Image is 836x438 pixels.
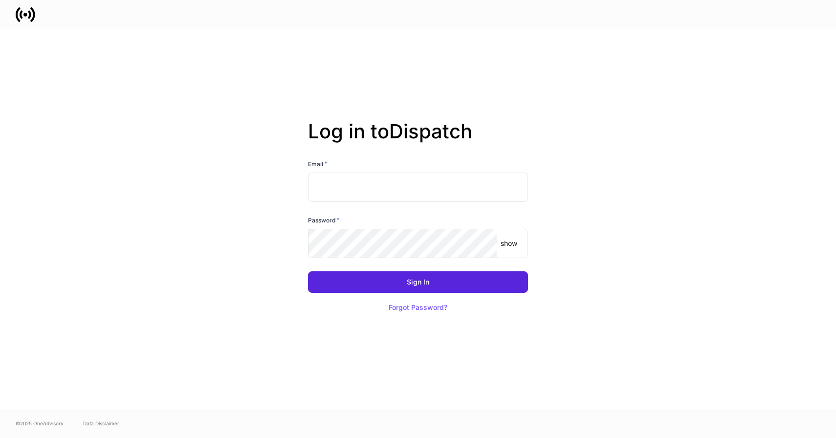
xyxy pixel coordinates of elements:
[376,297,460,318] button: Forgot Password?
[308,120,528,159] h2: Log in to Dispatch
[308,159,328,169] h6: Email
[83,419,119,427] a: Data Disclaimer
[308,215,340,225] h6: Password
[308,271,528,293] button: Sign In
[16,419,64,427] span: © 2025 OneAdvisory
[407,279,429,285] div: Sign In
[389,304,447,311] div: Forgot Password?
[501,239,517,248] p: show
